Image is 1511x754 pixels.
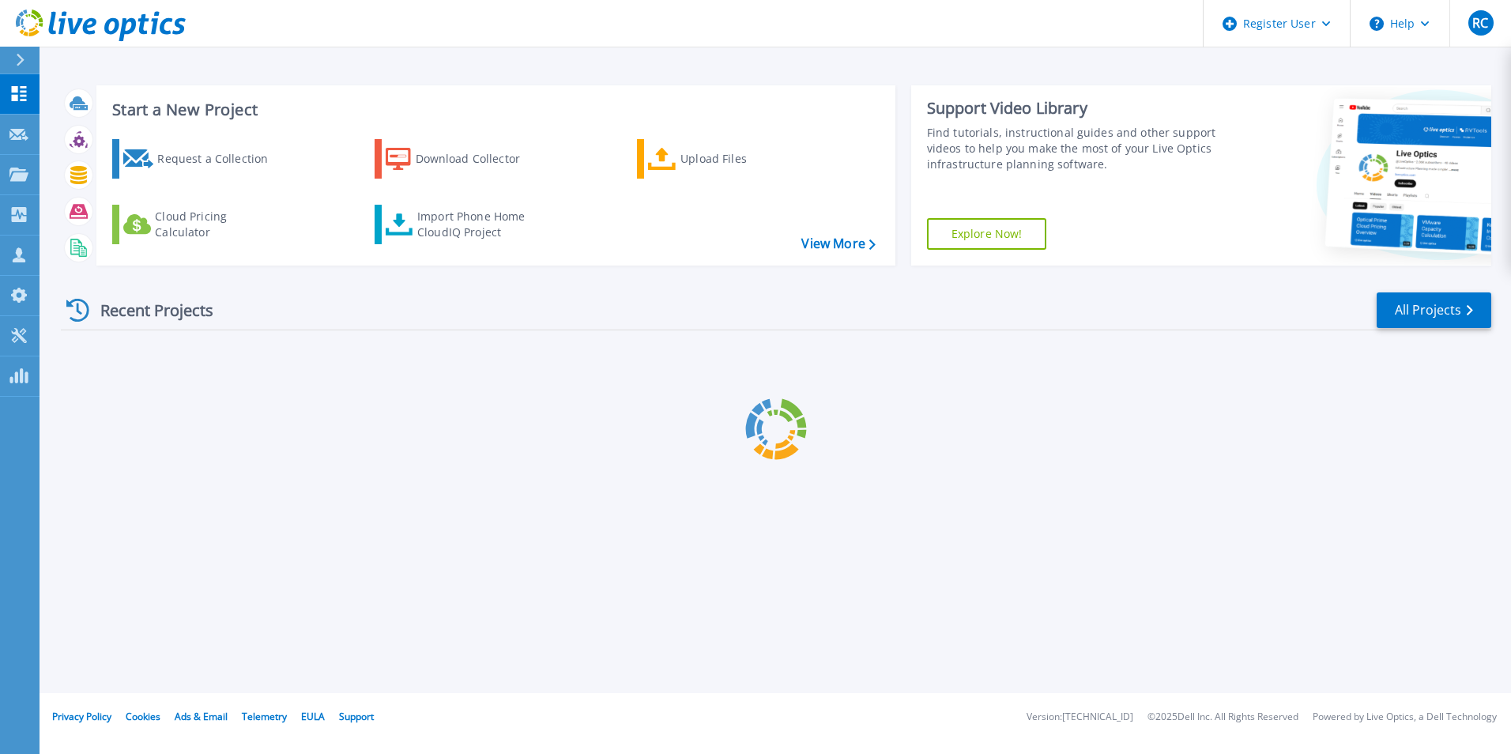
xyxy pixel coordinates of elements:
a: Support [339,710,374,723]
li: Version: [TECHNICAL_ID] [1027,712,1133,722]
div: Download Collector [416,143,542,175]
li: Powered by Live Optics, a Dell Technology [1313,712,1497,722]
a: Explore Now! [927,218,1047,250]
a: Cloud Pricing Calculator [112,205,288,244]
a: All Projects [1377,292,1491,328]
span: RC [1472,17,1488,29]
a: EULA [301,710,325,723]
div: Recent Projects [61,291,235,330]
a: Ads & Email [175,710,228,723]
a: View More [801,236,875,251]
a: Cookies [126,710,160,723]
a: Download Collector [375,139,551,179]
a: Privacy Policy [52,710,111,723]
a: Telemetry [242,710,287,723]
div: Import Phone Home CloudIQ Project [417,209,541,240]
li: © 2025 Dell Inc. All Rights Reserved [1147,712,1298,722]
a: Request a Collection [112,139,288,179]
div: Request a Collection [157,143,284,175]
h3: Start a New Project [112,101,875,119]
div: Find tutorials, instructional guides and other support videos to help you make the most of your L... [927,125,1223,172]
div: Cloud Pricing Calculator [155,209,281,240]
div: Support Video Library [927,98,1223,119]
a: Upload Files [637,139,813,179]
div: Upload Files [680,143,807,175]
